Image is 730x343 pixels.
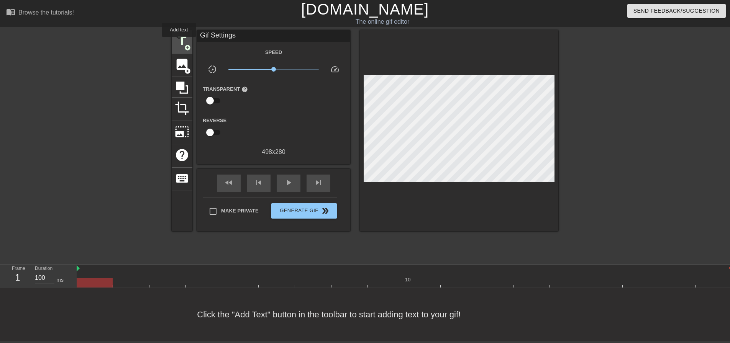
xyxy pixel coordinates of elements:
[175,57,189,72] span: image
[330,65,340,74] span: speed
[35,266,52,271] label: Duration
[175,171,189,186] span: keyboard
[224,178,233,187] span: fast_rewind
[301,1,429,18] a: [DOMAIN_NAME]
[12,271,23,284] div: 1
[284,178,293,187] span: play_arrow
[254,178,263,187] span: skip_previous
[247,17,518,26] div: The online gif editor
[197,147,350,157] div: 498 x 280
[175,34,189,48] span: title
[56,276,64,284] div: ms
[265,49,282,56] label: Speed
[184,44,191,51] span: add_circle
[175,101,189,116] span: crop
[221,207,259,215] span: Make Private
[184,68,191,74] span: add_circle
[6,7,74,19] a: Browse the tutorials!
[405,276,412,284] div: 10
[314,178,323,187] span: skip_next
[18,9,74,16] div: Browse the tutorials!
[175,124,189,139] span: photo_size_select_large
[6,265,29,287] div: Frame
[6,7,15,16] span: menu_book
[271,203,337,219] button: Generate Gif
[203,85,248,93] label: Transparent
[274,206,334,216] span: Generate Gif
[627,4,726,18] button: Send Feedback/Suggestion
[208,65,217,74] span: slow_motion_video
[203,117,226,124] label: Reverse
[633,6,720,16] span: Send Feedback/Suggestion
[175,148,189,162] span: help
[241,86,248,93] span: help
[321,206,330,216] span: double_arrow
[197,30,350,42] div: Gif Settings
